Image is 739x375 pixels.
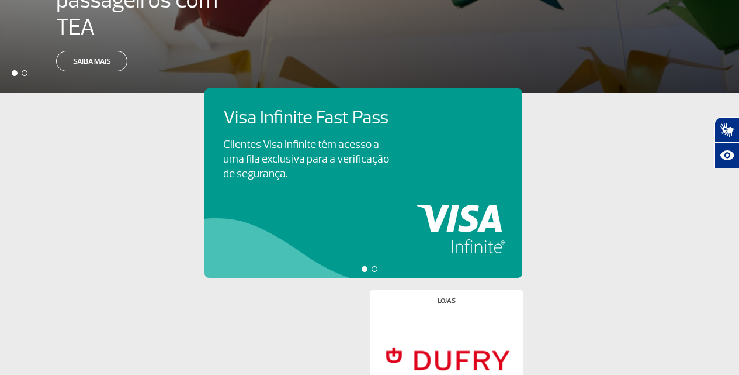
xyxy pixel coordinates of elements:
h4: Lojas [438,298,456,304]
div: Plugin de acessibilidade da Hand Talk. [714,117,739,168]
h4: Visa Infinite Fast Pass [223,107,409,129]
a: Saiba mais [56,51,127,71]
button: Abrir tradutor de língua de sinais. [714,117,739,143]
p: Clientes Visa Infinite têm acesso a uma fila exclusiva para a verificação de segurança. [223,137,389,181]
button: Abrir recursos assistivos. [714,143,739,168]
a: Visa Infinite Fast PassClientes Visa Infinite têm acesso a uma fila exclusiva para a verificação ... [223,107,504,181]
